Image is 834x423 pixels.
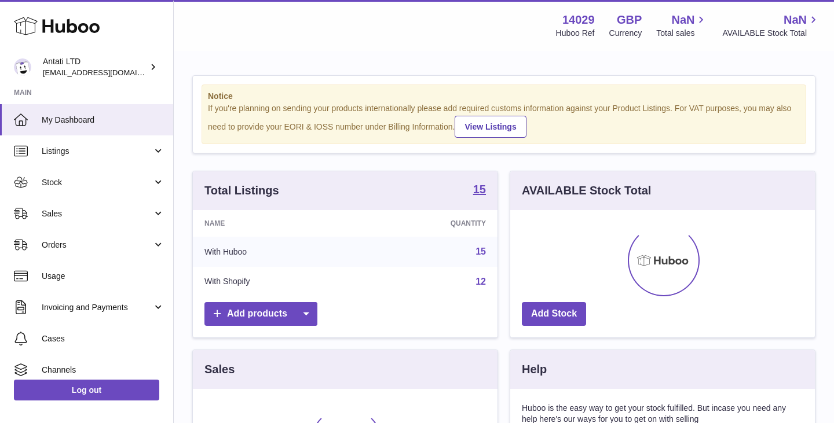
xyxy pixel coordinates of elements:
span: My Dashboard [42,115,164,126]
img: toufic@antatiskin.com [14,58,31,76]
a: 15 [475,247,486,256]
div: Antati LTD [43,56,147,78]
span: Usage [42,271,164,282]
span: Total sales [656,28,708,39]
span: Channels [42,365,164,376]
span: NaN [671,12,694,28]
h3: AVAILABLE Stock Total [522,183,651,198]
a: NaN AVAILABLE Stock Total [722,12,820,39]
td: With Shopify [193,267,357,297]
span: NaN [784,12,807,28]
strong: GBP [617,12,642,28]
span: Stock [42,177,152,188]
span: Invoicing and Payments [42,302,152,313]
a: 15 [473,183,486,197]
div: If you're planning on sending your products internationally please add required customs informati... [208,103,800,138]
td: With Huboo [193,237,357,267]
div: Huboo Ref [556,28,595,39]
a: Log out [14,380,159,400]
h3: Help [522,362,547,377]
th: Quantity [357,210,498,237]
a: 12 [475,277,486,286]
span: [EMAIL_ADDRESS][DOMAIN_NAME] [43,68,170,77]
span: Orders [42,240,152,251]
a: Add products [204,302,317,326]
span: Listings [42,146,152,157]
span: Sales [42,208,152,219]
a: View Listings [455,116,526,138]
span: Cases [42,333,164,344]
a: Add Stock [522,302,586,326]
strong: Notice [208,91,800,102]
strong: 15 [473,183,486,195]
h3: Total Listings [204,183,279,198]
span: AVAILABLE Stock Total [722,28,820,39]
h3: Sales [204,362,235,377]
a: NaN Total sales [656,12,708,39]
th: Name [193,210,357,237]
div: Currency [609,28,642,39]
strong: 14029 [562,12,595,28]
